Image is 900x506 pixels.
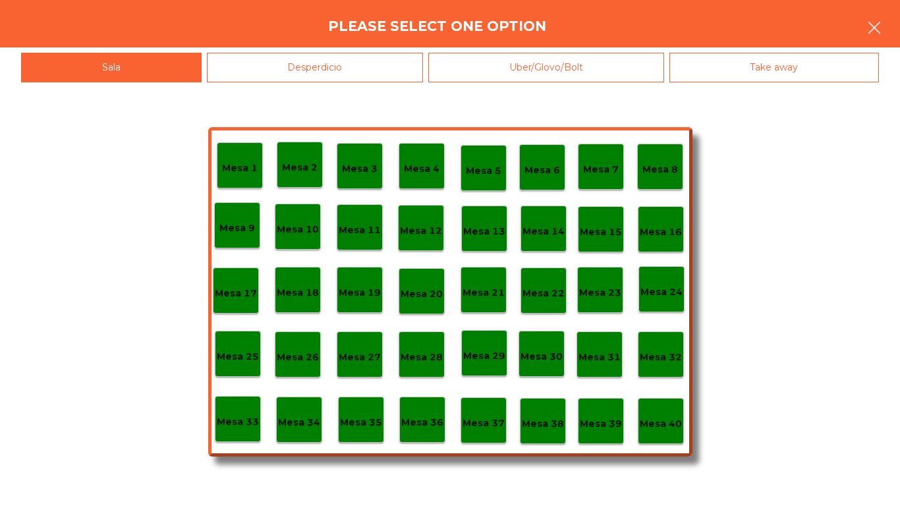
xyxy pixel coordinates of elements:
[342,161,378,177] p: Mesa 3
[428,53,664,82] div: Uber/Glovo/Bolt
[21,53,202,82] div: Sala
[463,285,505,300] p: Mesa 21
[580,225,622,240] p: Mesa 15
[400,223,442,239] p: Mesa 12
[522,224,565,239] p: Mesa 14
[522,416,564,432] p: Mesa 38
[207,53,424,82] div: Desperdicio
[522,286,565,301] p: Mesa 22
[339,223,381,238] p: Mesa 11
[640,416,682,432] p: Mesa 40
[583,162,619,177] p: Mesa 7
[277,350,319,365] p: Mesa 26
[669,53,880,82] div: Take away
[524,163,560,178] p: Mesa 6
[222,161,258,176] p: Mesa 1
[578,350,621,365] p: Mesa 31
[339,285,381,300] p: Mesa 19
[640,285,683,300] p: Mesa 24
[580,416,622,432] p: Mesa 39
[466,163,501,179] p: Mesa 5
[401,350,443,365] p: Mesa 28
[217,414,259,430] p: Mesa 33
[282,160,318,175] p: Mesa 2
[463,224,505,239] p: Mesa 13
[277,222,319,237] p: Mesa 10
[278,415,320,430] p: Mesa 34
[215,286,257,301] p: Mesa 17
[277,285,319,300] p: Mesa 18
[340,415,382,430] p: Mesa 35
[328,16,546,36] h4: Please select one option
[404,161,439,177] p: Mesa 4
[401,287,443,302] p: Mesa 20
[339,350,381,365] p: Mesa 27
[463,416,505,431] p: Mesa 37
[401,415,443,430] p: Mesa 36
[463,349,505,364] p: Mesa 29
[520,349,563,364] p: Mesa 30
[217,349,259,364] p: Mesa 25
[219,221,255,236] p: Mesa 9
[640,225,682,240] p: Mesa 16
[642,162,678,177] p: Mesa 8
[579,285,621,300] p: Mesa 23
[640,350,682,365] p: Mesa 32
